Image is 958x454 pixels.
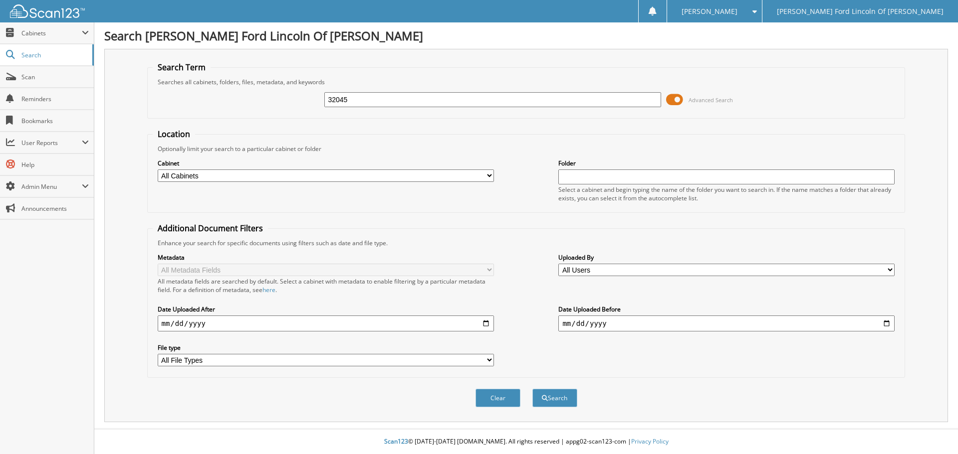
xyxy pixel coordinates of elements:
input: start [158,315,494,331]
span: Cabinets [21,29,82,37]
span: Reminders [21,95,89,103]
label: File type [158,343,494,352]
label: Cabinet [158,159,494,167]
legend: Search Term [153,62,211,73]
legend: Additional Document Filters [153,223,268,234]
label: Date Uploaded Before [558,305,895,313]
div: Searches all cabinets, folders, files, metadata, and keywords [153,78,900,86]
div: Select a cabinet and begin typing the name of the folder you want to search in. If the name match... [558,185,895,202]
iframe: Chat Widget [908,406,958,454]
div: © [DATE]-[DATE] [DOMAIN_NAME]. All rights reserved | appg02-scan123-com | [94,430,958,454]
div: All metadata fields are searched by default. Select a cabinet with metadata to enable filtering b... [158,277,494,294]
legend: Location [153,129,195,140]
span: Help [21,160,89,169]
span: Bookmarks [21,117,89,125]
h1: Search [PERSON_NAME] Ford Lincoln Of [PERSON_NAME] [104,27,948,44]
label: Metadata [158,253,494,262]
button: Clear [476,389,520,407]
img: scan123-logo-white.svg [10,4,85,18]
span: [PERSON_NAME] Ford Lincoln Of [PERSON_NAME] [777,8,944,14]
label: Date Uploaded After [158,305,494,313]
input: end [558,315,895,331]
a: here [262,286,275,294]
label: Folder [558,159,895,167]
span: Advanced Search [689,96,733,104]
button: Search [532,389,577,407]
label: Uploaded By [558,253,895,262]
span: Announcements [21,204,89,213]
span: Scan123 [384,437,408,446]
span: User Reports [21,139,82,147]
span: Search [21,51,87,59]
a: Privacy Policy [631,437,669,446]
span: [PERSON_NAME] [682,8,737,14]
div: Enhance your search for specific documents using filters such as date and file type. [153,239,900,247]
span: Admin Menu [21,182,82,191]
span: Scan [21,73,89,81]
div: Optionally limit your search to a particular cabinet or folder [153,145,900,153]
